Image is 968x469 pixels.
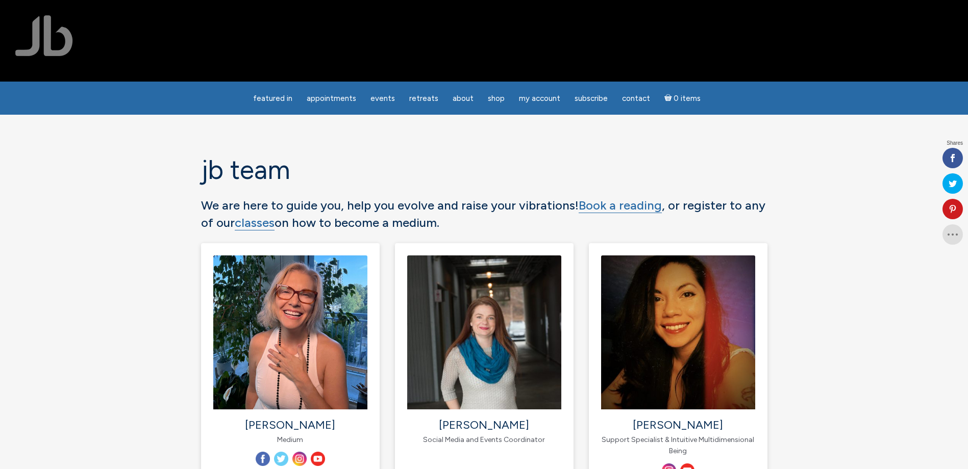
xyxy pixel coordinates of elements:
a: Events [364,89,401,109]
a: featured in [247,89,299,109]
p: Medium [213,434,367,446]
span: Shop [488,94,505,103]
span: Shares [947,141,963,146]
img: Instagram [292,452,307,466]
img: YouTube [311,452,325,466]
h1: JB Team [201,155,767,185]
span: 0 items [674,95,701,102]
span: My Account [519,94,560,103]
a: [PERSON_NAME] [245,418,335,432]
a: [PERSON_NAME] [439,418,529,432]
p: Social Media and Events Coordinator [407,434,561,446]
a: My Account [513,89,566,109]
a: classes [235,215,275,230]
span: About [453,94,474,103]
a: [PERSON_NAME] [633,418,723,432]
span: Subscribe [575,94,608,103]
a: About [446,89,480,109]
p: Support Specialist & Intuitive Multidimensional Being [601,434,755,457]
a: Contact [616,89,656,109]
a: Subscribe [568,89,614,109]
span: Events [370,94,395,103]
img: Facebook [256,452,270,466]
a: Appointments [301,89,362,109]
img: Jamie Butler [213,255,367,409]
span: featured in [253,94,292,103]
a: Cart0 items [658,88,707,109]
img: Twitter [274,452,288,466]
img: Jamie Butler. The Everyday Medium [15,15,73,56]
a: Shop [482,89,511,109]
span: Appointments [307,94,356,103]
img: Sara Reheis [601,255,755,409]
span: Retreats [409,94,438,103]
span: Contact [622,94,650,103]
a: Book a reading [579,198,662,213]
a: Retreats [403,89,444,109]
img: Colleen Zeigler [407,255,561,409]
i: Cart [664,94,674,103]
h5: We are here to guide you, help you evolve and raise your vibrations! , or register to any of our ... [201,197,767,231]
